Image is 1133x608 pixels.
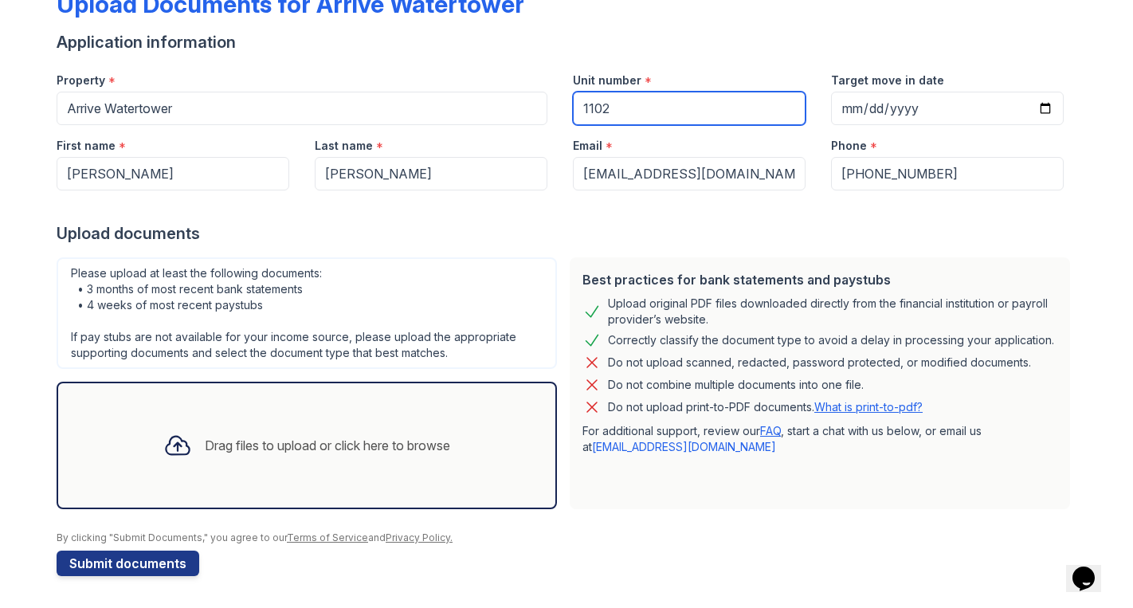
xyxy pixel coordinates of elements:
[205,436,450,455] div: Drag files to upload or click here to browse
[608,331,1054,350] div: Correctly classify the document type to avoid a delay in processing your application.
[760,424,781,437] a: FAQ
[608,353,1031,372] div: Do not upload scanned, redacted, password protected, or modified documents.
[57,31,1076,53] div: Application information
[57,222,1076,245] div: Upload documents
[57,551,199,576] button: Submit documents
[582,270,1057,289] div: Best practices for bank statements and paystubs
[315,138,373,154] label: Last name
[57,257,557,369] div: Please upload at least the following documents: • 3 months of most recent bank statements • 4 wee...
[608,296,1057,328] div: Upload original PDF files downloaded directly from the financial institution or payroll provider’...
[573,73,641,88] label: Unit number
[831,73,944,88] label: Target move in date
[592,440,776,453] a: [EMAIL_ADDRESS][DOMAIN_NAME]
[831,138,867,154] label: Phone
[57,73,105,88] label: Property
[608,375,864,394] div: Do not combine multiple documents into one file.
[582,423,1057,455] p: For additional support, review our , start a chat with us below, or email us at
[573,138,602,154] label: Email
[57,138,116,154] label: First name
[287,532,368,543] a: Terms of Service
[57,532,1076,544] div: By clicking "Submit Documents," you agree to our and
[386,532,453,543] a: Privacy Policy.
[1066,544,1117,592] iframe: chat widget
[814,400,923,414] a: What is print-to-pdf?
[608,399,923,415] p: Do not upload print-to-PDF documents.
